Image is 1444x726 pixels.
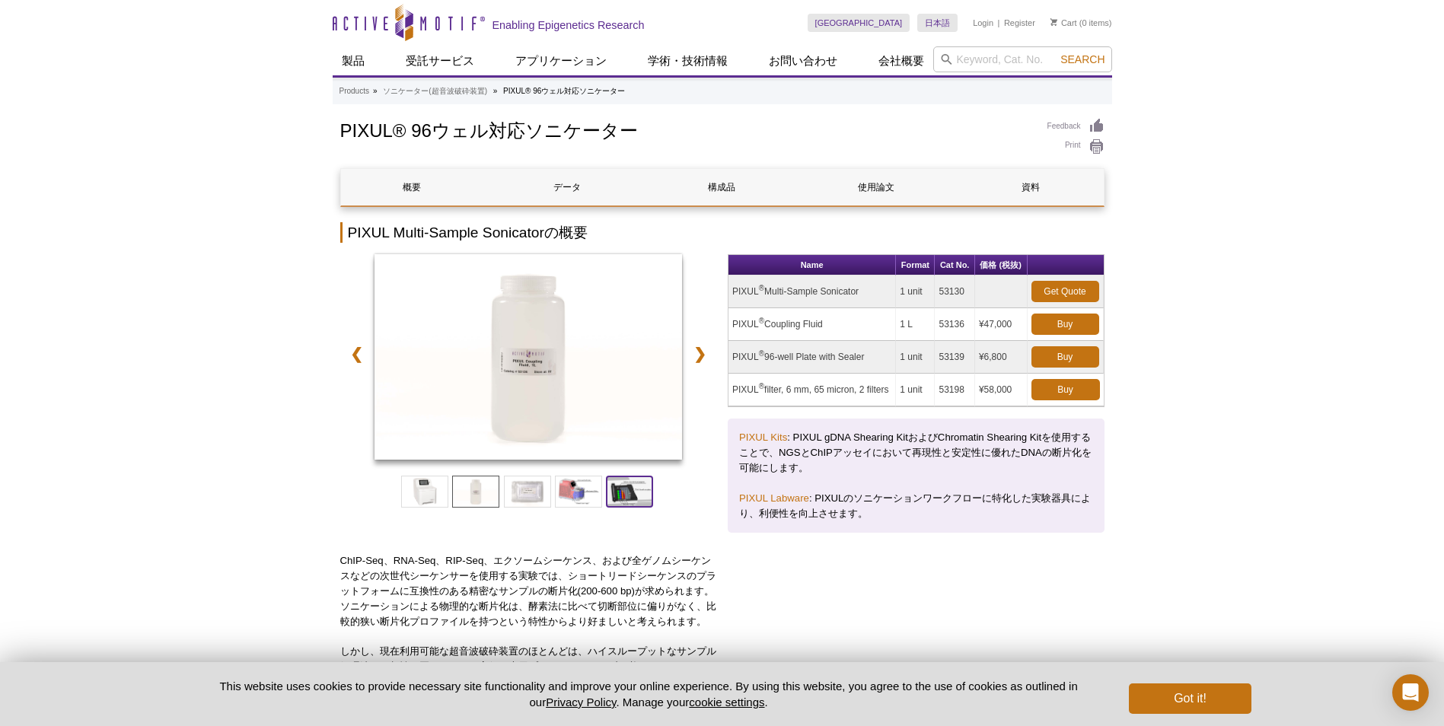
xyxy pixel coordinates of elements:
[998,14,1000,32] li: |
[896,374,935,406] td: 1 unit
[935,341,974,374] td: 53139
[728,275,896,308] td: PIXUL Multi-Sample Sonicator
[896,255,935,275] th: Format
[689,696,764,708] button: cookie settings
[339,84,369,98] a: Products
[383,84,487,98] a: ソニケーター(超音波破砕装置)
[340,118,1032,141] h1: PIXUL® 96ウェル対応ソニケーター
[493,87,498,95] li: »
[1060,53,1105,65] span: Search
[492,18,645,32] h2: Enabling Epigenetics Research
[496,169,639,205] a: データ
[397,46,483,75] a: 受託サービス
[896,308,935,341] td: 1 L
[975,255,1028,275] th: 価格 (税抜)
[340,644,717,720] p: しかし、現在利用可能な超音波破砕装置のほとんどは、ハイスループットなサンプル処理法との相性が悪かったり、高価な専用プレートやチューブを必要としたりします。PIXULは、シンプルな操作性と低ランニ...
[935,308,974,341] td: 53136
[975,374,1028,406] td: ¥58,000
[805,169,948,205] a: 使用論文
[759,382,764,390] sup: ®
[739,430,1093,476] p: : PIXUL gDNA Shearing KitおよびChromatin Shearing Kitを使用することで、NGSとChIPアッセイにおいて再現性と安定性に優れたDNAの断片化を可能に...
[1050,18,1077,28] a: Cart
[935,275,974,308] td: 53130
[1050,18,1057,26] img: Your Cart
[759,317,764,325] sup: ®
[340,336,373,371] a: ❮
[1047,139,1105,155] a: Print
[375,254,683,464] a: PIXUL Coupling Fluid
[1031,346,1099,368] a: Buy
[373,87,378,95] li: »
[739,431,787,443] a: PIXUL Kits
[917,14,958,32] a: 日本語
[1031,314,1099,335] a: Buy
[896,341,935,374] td: 1 unit
[975,341,1028,374] td: ¥6,800
[1050,14,1112,32] li: (0 items)
[1392,674,1429,711] div: Open Intercom Messenger
[933,46,1112,72] input: Keyword, Cat. No.
[340,222,1105,243] h2: PIXUL Multi-Sample Sonicatorの概要
[193,678,1105,710] p: This website uses cookies to provide necessary site functionality and improve your online experie...
[975,308,1028,341] td: ¥47,000
[333,46,374,75] a: 製品
[684,336,716,371] a: ❯
[341,169,484,205] a: 概要
[650,169,793,205] a: 構成品
[340,553,717,629] p: ChIP-Seq、RNA-Seq、RIP-Seq、エクソームシーケンス、および全ゲノムシーケンスなどの次世代シーケンサーを使用する実験では、ショートリードシーケンスのプラットフォームに互換性のあ...
[935,374,974,406] td: 53198
[869,46,933,75] a: 会社概要
[1047,118,1105,135] a: Feedback
[1129,683,1251,714] button: Got it!
[935,255,974,275] th: Cat No.
[739,492,809,504] a: PIXUL Labware
[639,46,737,75] a: 学術・技術情報
[506,46,616,75] a: アプリケーション
[739,491,1093,521] p: : PIXULのソニケーションワークフローに特化した実験器具により、利便性を向上させます。
[375,254,683,460] img: PIXUL Coupling Fluid
[808,14,910,32] a: [GEOGRAPHIC_DATA]
[1031,281,1099,302] a: Get Quote
[503,87,625,95] li: PIXUL® 96ウェル対応ソニケーター
[728,374,896,406] td: PIXUL filter, 6 mm, 65 micron, 2 filters
[1056,53,1109,66] button: Search
[728,308,896,341] td: PIXUL Coupling Fluid
[759,349,764,358] sup: ®
[760,46,846,75] a: お問い合わせ
[728,341,896,374] td: PIXUL 96-well Plate with Sealer
[1031,379,1100,400] a: Buy
[959,169,1102,205] a: 資料
[728,255,896,275] th: Name
[973,18,993,28] a: Login
[759,284,764,292] sup: ®
[1004,18,1035,28] a: Register
[546,696,616,708] a: Privacy Policy
[896,275,935,308] td: 1 unit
